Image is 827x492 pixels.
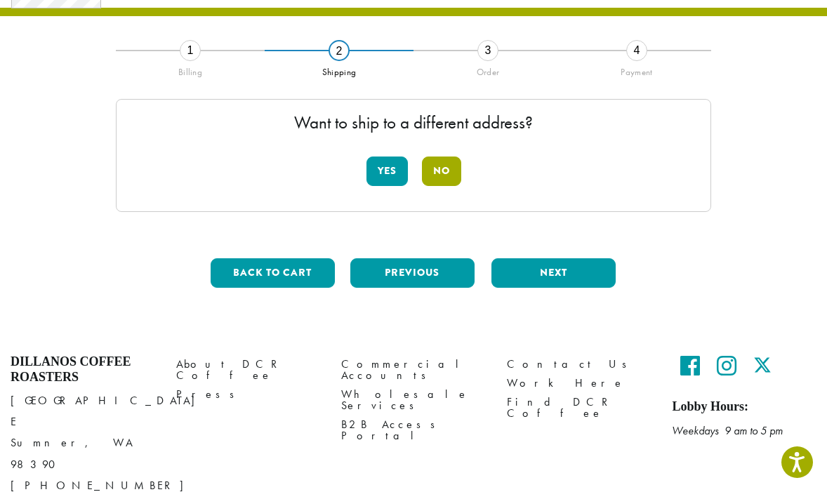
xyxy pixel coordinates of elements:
[507,373,651,392] a: Work Here
[491,258,616,288] button: Next
[507,354,651,373] a: Contact Us
[180,40,201,61] div: 1
[350,258,475,288] button: Previous
[341,415,486,445] a: B2B Access Portal
[341,354,486,385] a: Commercial Accounts
[562,61,711,78] div: Payment
[422,157,461,186] button: No
[11,354,155,385] h4: Dillanos Coffee Roasters
[329,40,350,61] div: 2
[131,114,696,131] p: Want to ship to a different address?
[672,423,783,438] em: Weekdays 9 am to 5 pm
[507,392,651,423] a: Find DCR Coffee
[265,61,413,78] div: Shipping
[176,354,321,385] a: About DCR Coffee
[211,258,335,288] button: Back to cart
[366,157,408,186] button: Yes
[176,385,321,404] a: Press
[116,61,265,78] div: Billing
[413,61,562,78] div: Order
[672,399,816,415] h5: Lobby Hours:
[477,40,498,61] div: 3
[341,385,486,415] a: Wholesale Services
[626,40,647,61] div: 4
